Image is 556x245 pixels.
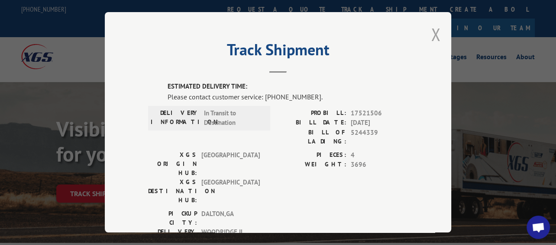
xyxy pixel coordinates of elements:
[151,108,200,128] label: DELIVERY INFORMATION:
[351,150,408,160] span: 4
[168,82,408,92] label: ESTIMATED DELIVERY TIME:
[527,216,550,239] div: Open chat
[168,92,408,102] div: Please contact customer service: [PHONE_NUMBER].
[351,118,408,128] span: [DATE]
[278,108,346,118] label: PROBILL:
[278,150,346,160] label: PIECES:
[351,128,408,146] span: 5244339
[148,178,197,205] label: XGS DESTINATION HUB:
[431,23,440,46] button: Close modal
[278,128,346,146] label: BILL OF LADING:
[201,150,260,178] span: [GEOGRAPHIC_DATA]
[148,209,197,227] label: PICKUP CITY:
[278,118,346,128] label: BILL DATE:
[201,209,260,227] span: DALTON , GA
[351,108,408,118] span: 17521506
[201,178,260,205] span: [GEOGRAPHIC_DATA]
[204,108,262,128] span: In Transit to Destination
[148,150,197,178] label: XGS ORIGIN HUB:
[278,160,346,170] label: WEIGHT:
[351,160,408,170] span: 3696
[148,44,408,60] h2: Track Shipment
